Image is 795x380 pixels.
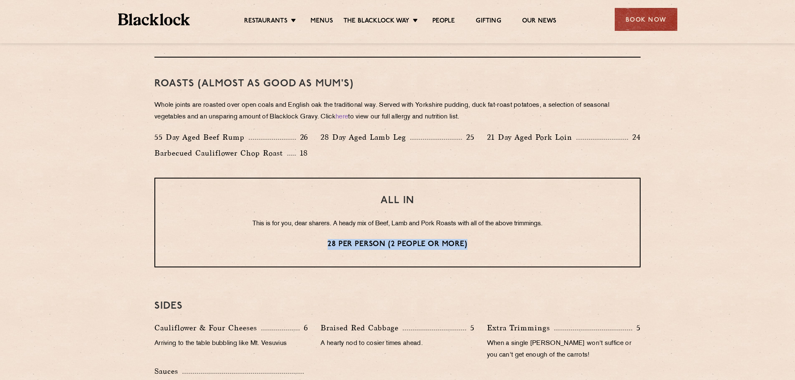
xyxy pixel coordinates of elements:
a: Menus [310,17,333,26]
p: Cauliflower & Four Cheeses [154,322,261,334]
p: Braised Red Cabbage [321,322,403,334]
p: 21 Day Aged Pork Loin [487,131,576,143]
p: Arriving to the table bubbling like Mt. Vesuvius [154,338,308,350]
p: Barbecued Cauliflower Chop Roast [154,147,287,159]
p: 28 per person (2 people or more) [172,239,623,250]
a: The Blacklock Way [343,17,409,26]
img: BL_Textured_Logo-footer-cropped.svg [118,13,190,25]
h3: ALL IN [172,195,623,206]
p: 25 [462,132,474,143]
p: Extra Trimmings [487,322,554,334]
a: here [336,114,348,120]
p: Whole joints are roasted over open coals and English oak the traditional way. Served with Yorkshi... [154,100,641,123]
h3: Roasts (Almost as good as Mum's) [154,78,641,89]
p: 55 Day Aged Beef Rump [154,131,249,143]
h3: SIDES [154,301,641,312]
p: A hearty nod to cosier times ahead. [321,338,474,350]
p: This is for you, dear sharers. A heady mix of Beef, Lamb and Pork Roasts with all of the above tr... [172,219,623,229]
p: 5 [466,322,474,333]
p: When a single [PERSON_NAME] won't suffice or you can't get enough of the carrots! [487,338,641,361]
p: 5 [632,322,641,333]
p: 24 [628,132,641,143]
a: Our News [522,17,557,26]
p: 28 Day Aged Lamb Leg [321,131,410,143]
p: Sauces [154,365,182,377]
a: Restaurants [244,17,288,26]
a: Gifting [476,17,501,26]
a: People [432,17,455,26]
div: Book Now [615,8,677,31]
p: 6 [300,322,308,333]
p: 26 [296,132,308,143]
p: 18 [296,148,308,159]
